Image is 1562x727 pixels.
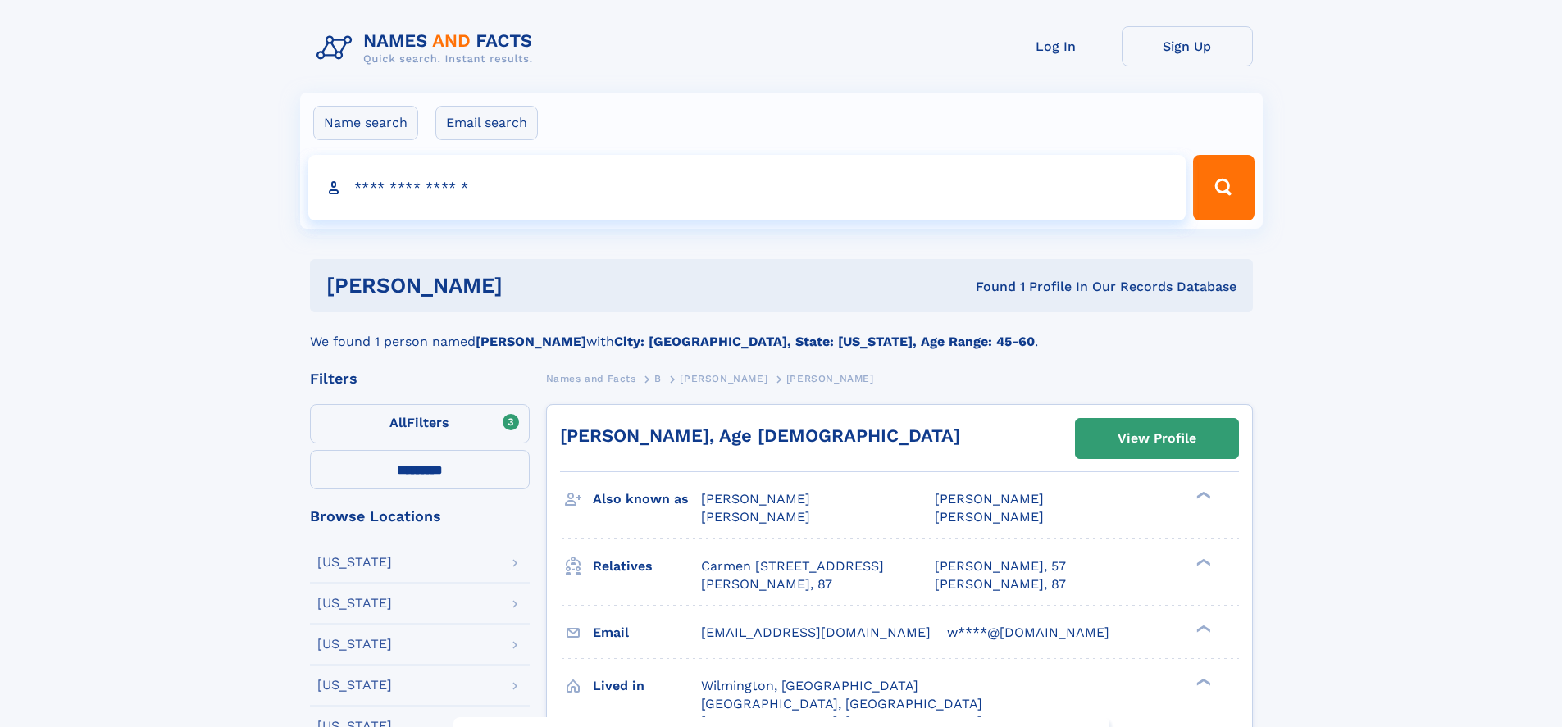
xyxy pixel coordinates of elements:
[317,679,392,692] div: [US_STATE]
[313,106,418,140] label: Name search
[389,415,407,430] span: All
[990,26,1122,66] a: Log In
[935,575,1066,593] a: [PERSON_NAME], 87
[310,371,530,386] div: Filters
[310,26,546,70] img: Logo Names and Facts
[1192,623,1212,634] div: ❯
[739,278,1236,296] div: Found 1 Profile In Our Records Database
[1122,26,1253,66] a: Sign Up
[701,557,884,575] a: Carmen [STREET_ADDRESS]
[1076,419,1238,458] a: View Profile
[701,678,918,693] span: Wilmington, [GEOGRAPHIC_DATA]
[1192,676,1212,687] div: ❯
[593,619,701,647] h3: Email
[310,509,530,524] div: Browse Locations
[680,368,767,388] a: [PERSON_NAME]
[317,556,392,569] div: [US_STATE]
[935,557,1066,575] a: [PERSON_NAME], 57
[701,625,931,640] span: [EMAIL_ADDRESS][DOMAIN_NAME]
[308,155,1186,220] input: search input
[1192,557,1212,567] div: ❯
[701,509,810,525] span: [PERSON_NAME]
[935,491,1044,507] span: [PERSON_NAME]
[310,312,1253,352] div: We found 1 person named with .
[935,509,1044,525] span: [PERSON_NAME]
[614,334,1035,349] b: City: [GEOGRAPHIC_DATA], State: [US_STATE], Age Range: 45-60
[654,373,662,384] span: B
[326,275,740,296] h1: [PERSON_NAME]
[1192,490,1212,501] div: ❯
[560,425,960,446] a: [PERSON_NAME], Age [DEMOGRAPHIC_DATA]
[1118,420,1196,457] div: View Profile
[786,373,874,384] span: [PERSON_NAME]
[701,491,810,507] span: [PERSON_NAME]
[435,106,538,140] label: Email search
[593,552,701,580] h3: Relatives
[593,485,701,513] h3: Also known as
[593,672,701,700] h3: Lived in
[317,597,392,610] div: [US_STATE]
[701,696,982,711] span: [GEOGRAPHIC_DATA], [GEOGRAPHIC_DATA]
[701,575,832,593] a: [PERSON_NAME], 87
[546,368,636,388] a: Names and Facts
[1193,155,1254,220] button: Search Button
[654,368,662,388] a: B
[476,334,586,349] b: [PERSON_NAME]
[317,638,392,651] div: [US_STATE]
[680,373,767,384] span: [PERSON_NAME]
[310,404,530,443] label: Filters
